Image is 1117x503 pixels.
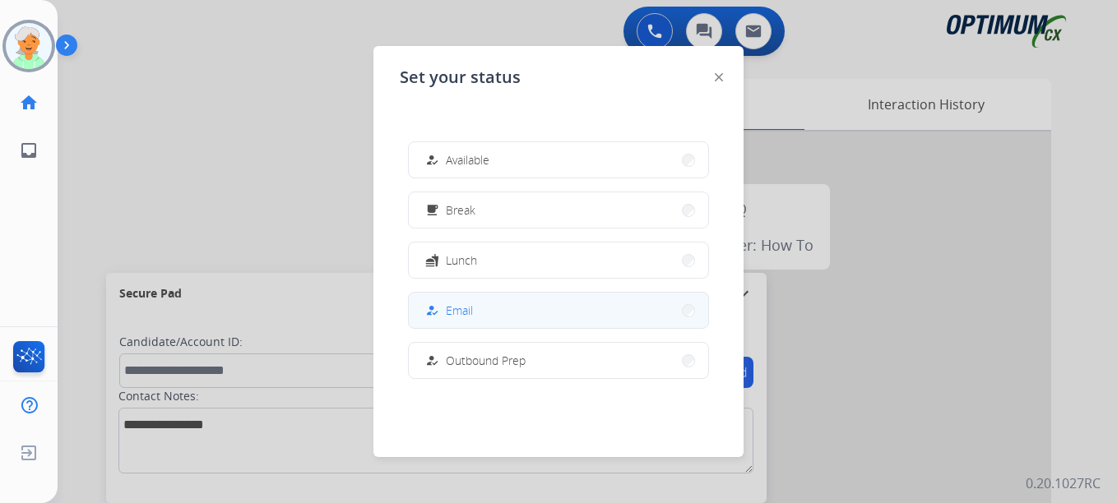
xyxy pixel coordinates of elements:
img: avatar [6,23,52,69]
button: Email [409,293,708,328]
span: Available [446,151,489,168]
img: close-button [715,73,723,81]
span: Outbound Prep [446,352,526,369]
mat-icon: inbox [19,141,39,160]
span: Lunch [446,251,477,269]
button: Break [409,192,708,228]
button: Outbound Prep [409,343,708,378]
span: Set your status [400,66,521,89]
p: 0.20.1027RC [1026,473,1101,493]
span: Break [446,201,475,219]
mat-icon: fastfood [425,253,439,267]
mat-icon: home [19,93,39,113]
mat-icon: free_breakfast [425,203,439,217]
button: Lunch [409,242,708,278]
span: Email [446,302,473,319]
mat-icon: how_to_reg [425,303,439,317]
mat-icon: how_to_reg [425,153,439,167]
mat-icon: how_to_reg [425,353,439,367]
button: Available [409,142,708,178]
